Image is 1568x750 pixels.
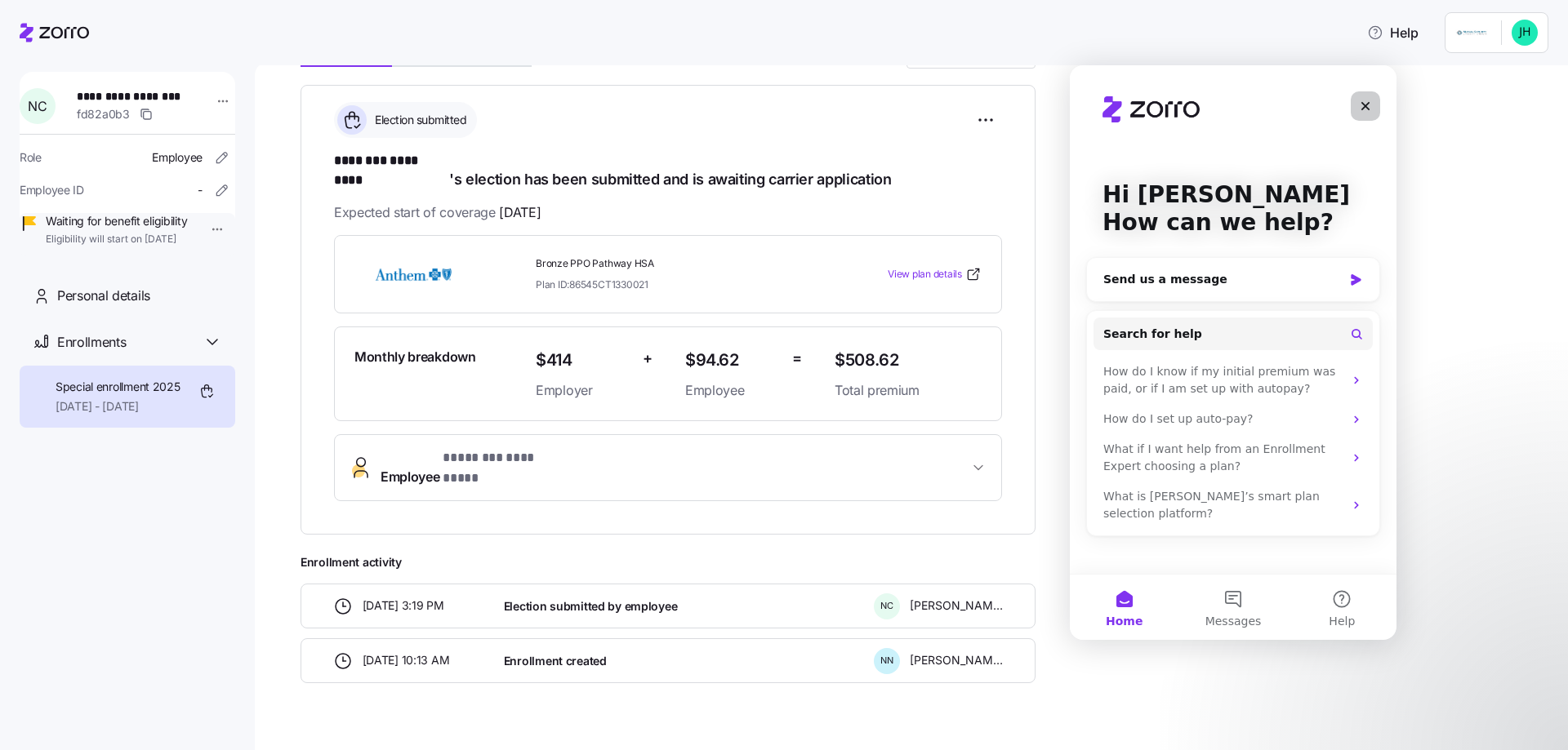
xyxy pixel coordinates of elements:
[536,277,648,291] span: Plan ID: 86545CT1330021
[643,347,653,371] span: +
[152,149,203,166] span: Employee
[1455,23,1488,42] img: Employer logo
[1512,20,1538,46] img: 8c8e6c77ffa765d09eea4464d202a615
[334,151,1002,189] h1: 's election has been submitted and is awaiting carrier application
[56,398,180,415] span: [DATE] - [DATE]
[504,653,607,669] span: Enrollment created
[20,182,84,198] span: Employee ID
[910,652,1003,668] span: [PERSON_NAME]
[301,554,1036,570] span: Enrollment activity
[685,347,779,374] span: $94.62
[888,266,982,282] a: View plan details
[536,257,822,271] span: Bronze PPO Pathway HSA
[57,286,150,306] span: Personal details
[504,598,678,615] span: Election submitted by employee
[57,332,126,353] span: Enrollments
[880,601,893,610] span: N C
[880,656,893,665] span: N N
[685,380,779,401] span: Employee
[56,379,180,395] span: Special enrollment 2025
[28,100,47,113] span: N C
[46,213,187,229] span: Waiting for benefit eligibility
[354,347,476,367] span: Monthly breakdown
[1070,65,1396,640] iframe: Intercom live chat
[363,652,450,668] span: [DATE] 10:13 AM
[536,380,630,401] span: Employer
[363,597,444,614] span: [DATE] 3:19 PM
[536,347,630,374] span: $414
[499,202,541,223] span: [DATE]
[1367,23,1419,42] span: Help
[334,202,541,223] span: Expected start of coverage
[910,597,1003,614] span: [PERSON_NAME]
[20,149,42,166] span: Role
[835,380,982,401] span: Total premium
[198,182,203,198] span: -
[835,347,982,374] span: $508.62
[888,267,962,282] span: View plan details
[77,106,130,122] span: fd82a0b3
[1354,16,1432,49] button: Help
[370,112,466,128] span: Election submitted
[46,233,187,246] span: Eligibility will start on [DATE]
[354,255,472,293] img: Anthem
[381,448,564,487] span: Employee
[792,347,802,371] span: =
